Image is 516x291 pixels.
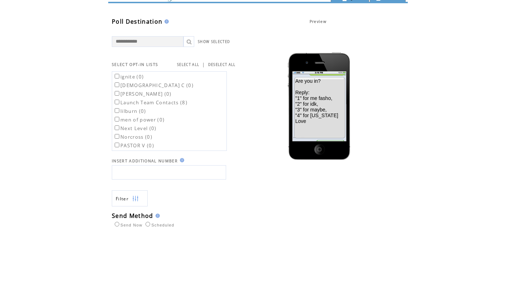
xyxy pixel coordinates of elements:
[295,78,338,124] span: Are you in? Reply: "1" for me fasho, "2" for idk, "3" for maybe, "4" for [US_STATE] Love
[113,223,142,227] label: Send Now
[132,191,139,207] img: filters.png
[145,222,150,226] input: Scheduled
[115,134,119,139] input: Norcross (0)
[116,196,129,202] span: Show filters
[310,19,328,24] span: Preview
[115,100,119,104] input: Launch Team Contacts (8)
[115,143,119,147] input: PASTOR V (0)
[115,91,119,96] input: [PERSON_NAME] (0)
[113,73,144,80] label: ignite (0)
[178,158,184,162] img: help.gif
[113,108,146,114] label: lilburn (0)
[113,82,193,89] label: [DEMOGRAPHIC_DATA] C (0)
[115,82,119,87] input: [DEMOGRAPHIC_DATA] C (0)
[115,108,119,113] input: lilburn (0)
[202,61,205,68] span: |
[112,190,148,206] a: Filter
[208,62,236,67] a: DESELECT ALL
[144,223,174,227] label: Scheduled
[112,18,162,25] span: Poll Destination
[115,74,119,78] input: ignite (0)
[153,214,160,218] img: help.gif
[112,212,153,220] span: Send Method
[113,116,164,123] label: men of power (0)
[115,125,119,130] input: Next Level (0)
[113,125,157,132] label: Next Level (0)
[162,19,169,24] img: help.gif
[113,142,154,149] label: PASTOR V (0)
[113,91,172,97] label: [PERSON_NAME] (0)
[112,62,158,67] span: SELECT OPT-IN LISTS
[113,134,152,140] label: Norcross (0)
[177,62,199,67] a: SELECT ALL
[112,158,178,163] span: INSERT ADDITIONAL NUMBER
[113,99,187,106] label: Launch Team Contacts (8)
[115,222,119,226] input: Send Now
[198,39,230,44] a: SHOW SELECTED
[115,117,119,121] input: men of power (0)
